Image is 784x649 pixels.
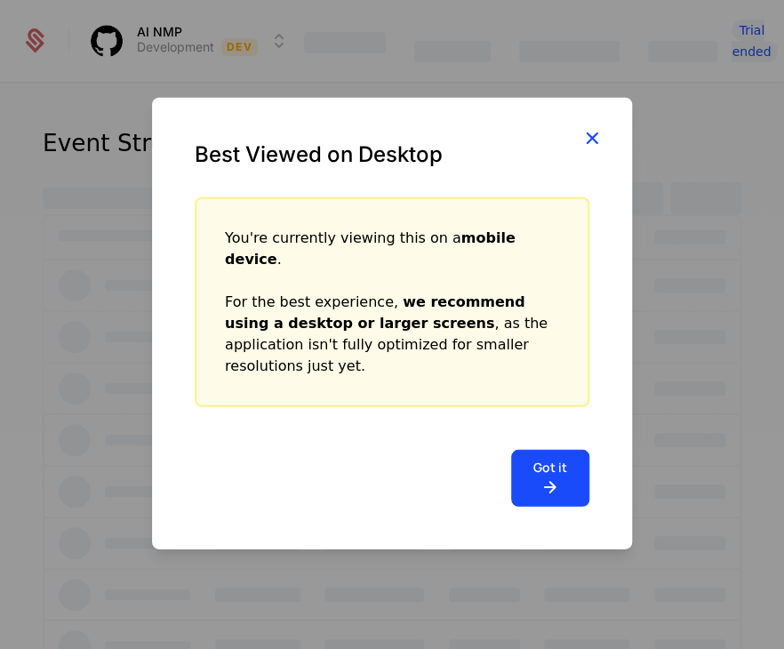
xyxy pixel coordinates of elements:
[533,477,567,498] i: arrow-right
[225,293,524,332] strong: we recommend using a desktop or larger screens
[195,140,589,169] div: Best Viewed on Desktop
[225,228,559,377] div: You're currently viewing this on a . For the best experience, , as the application isn't fully op...
[225,229,516,268] strong: mobile device
[511,450,589,507] button: Got it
